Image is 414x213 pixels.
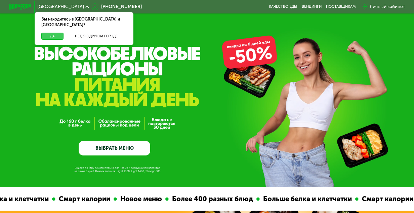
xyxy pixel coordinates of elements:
div: Личный кабинет [370,3,405,10]
div: Смарт калории [55,194,114,204]
span: [GEOGRAPHIC_DATA] [37,4,84,9]
button: Да [41,33,64,40]
div: Новое меню [117,194,165,204]
div: поставщикам [326,4,356,9]
div: Вы находитесь в [GEOGRAPHIC_DATA] и [GEOGRAPHIC_DATA]? [35,12,133,33]
a: Вендинги [302,4,322,9]
div: Более 400 разных блюд [169,194,256,204]
a: Качество еды [269,4,297,9]
button: Нет, я в другом городе [66,33,126,40]
a: [PHONE_NUMBER] [92,3,141,10]
a: ВЫБРАТЬ МЕНЮ [79,141,150,155]
div: Больше белка и клетчатки [260,194,355,204]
